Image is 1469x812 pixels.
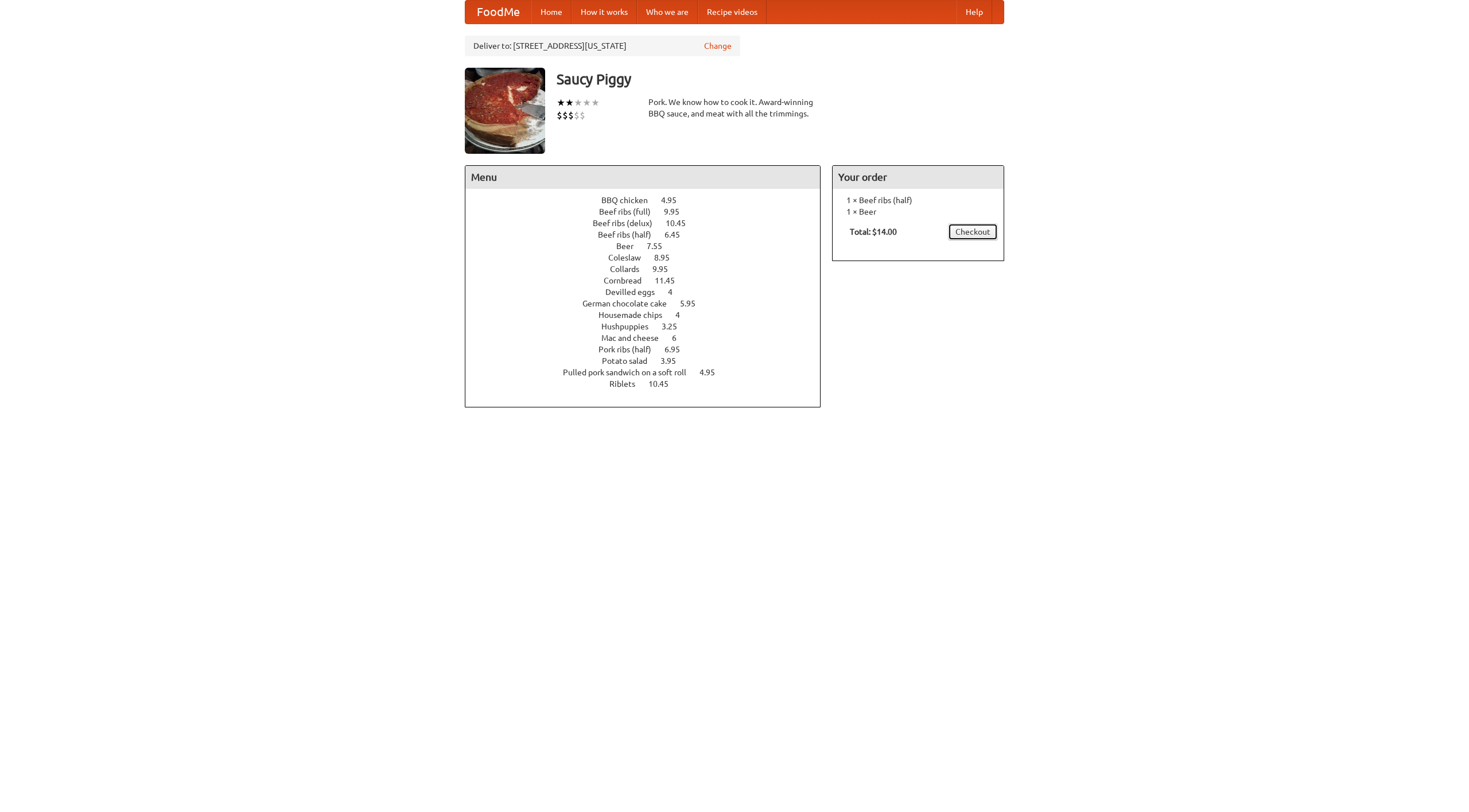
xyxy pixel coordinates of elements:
a: Hushpuppies 3.25 [601,322,698,331]
li: 1 × Beer [838,206,998,217]
h3: Saucy Piggy [557,68,1004,91]
li: $ [574,109,580,122]
span: 9.95 [664,207,691,216]
span: 4 [675,310,691,320]
span: Mac and cheese [601,333,670,343]
span: 7.55 [647,242,674,251]
span: 9.95 [652,265,679,274]
li: ★ [557,96,565,109]
h4: Menu [465,166,820,189]
li: ★ [582,96,591,109]
span: 3.25 [662,322,689,331]
span: 10.45 [648,379,680,388]
a: Home [531,1,572,24]
a: Mac and cheese 6 [601,333,698,343]
li: $ [580,109,585,122]
a: Potato salad 3.95 [602,356,697,366]
a: Help [957,1,992,24]
span: Beef ribs (half) [598,230,663,239]
li: $ [568,109,574,122]
span: Potato salad [602,356,659,366]
a: Devilled eggs 4 [605,287,694,297]
span: Cornbread [604,276,653,285]
span: Riblets [609,379,647,388]
span: German chocolate cake [582,299,678,308]
a: Cornbread 11.45 [604,276,696,285]
b: Total: $14.00 [850,227,897,236]
span: 4 [668,287,684,297]
span: Coleslaw [608,253,652,262]
a: Beef ribs (half) 6.45 [598,230,701,239]
a: Beer 7.55 [616,242,683,251]
a: Coleslaw 8.95 [608,253,691,262]
span: 4.95 [661,196,688,205]
span: Beef ribs (full) [599,207,662,216]
span: 4.95 [699,368,726,377]
span: 6 [672,333,688,343]
li: $ [562,109,568,122]
a: Pulled pork sandwich on a soft roll 4.95 [563,368,736,377]
a: Recipe videos [698,1,767,24]
span: Hushpuppies [601,322,660,331]
span: Pulled pork sandwich on a soft roll [563,368,698,377]
span: 6.95 [664,345,691,354]
a: Housemade chips 4 [599,310,701,320]
span: 6.45 [664,230,691,239]
span: Housemade chips [599,310,674,320]
a: How it works [572,1,637,24]
a: Pork ribs (half) 6.95 [599,345,701,354]
a: Riblets 10.45 [609,379,690,388]
a: BBQ chicken 4.95 [601,196,698,205]
a: Change [704,40,732,52]
span: Devilled eggs [605,287,666,297]
a: FoodMe [465,1,531,24]
span: 10.45 [666,219,697,228]
h4: Your order [833,166,1004,189]
span: 11.45 [655,276,686,285]
a: Checkout [948,223,998,240]
span: Collards [610,265,651,274]
a: Beef ribs (full) 9.95 [599,207,701,216]
div: Deliver to: [STREET_ADDRESS][US_STATE] [465,36,740,56]
img: angular.jpg [465,68,545,154]
li: ★ [574,96,582,109]
span: Pork ribs (half) [599,345,663,354]
span: 5.95 [680,299,707,308]
span: 3.95 [660,356,687,366]
span: Beef ribs (delux) [593,219,664,228]
span: 8.95 [654,253,681,262]
span: Beer [616,242,645,251]
a: Collards 9.95 [610,265,689,274]
li: ★ [565,96,574,109]
span: BBQ chicken [601,196,659,205]
a: German chocolate cake 5.95 [582,299,717,308]
a: Beef ribs (delux) 10.45 [593,219,707,228]
div: Pork. We know how to cook it. Award-winning BBQ sauce, and meat with all the trimmings. [648,96,821,119]
li: 1 × Beef ribs (half) [838,195,998,206]
li: $ [557,109,562,122]
li: ★ [591,96,600,109]
a: Who we are [637,1,698,24]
